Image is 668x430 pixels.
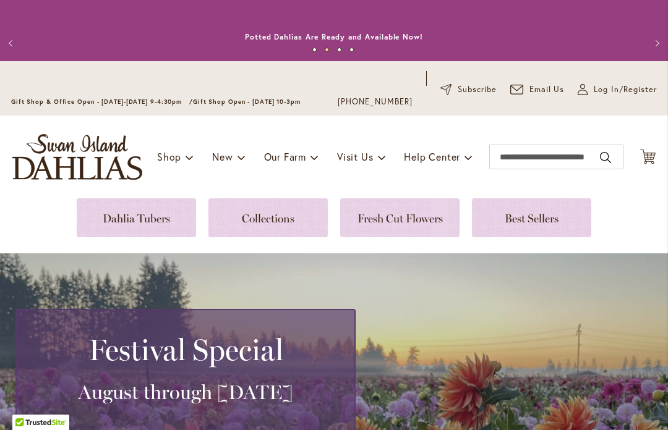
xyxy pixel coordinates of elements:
[264,150,306,163] span: Our Farm
[643,31,668,56] button: Next
[529,83,565,96] span: Email Us
[510,83,565,96] a: Email Us
[458,83,497,96] span: Subscribe
[349,48,354,52] button: 4 of 4
[404,150,460,163] span: Help Center
[337,48,341,52] button: 3 of 4
[212,150,233,163] span: New
[338,96,413,108] a: [PHONE_NUMBER]
[157,150,181,163] span: Shop
[325,48,329,52] button: 2 of 4
[11,98,193,106] span: Gift Shop & Office Open - [DATE]-[DATE] 9-4:30pm /
[440,83,497,96] a: Subscribe
[32,380,340,405] h3: August through [DATE]
[594,83,657,96] span: Log In/Register
[337,150,373,163] span: Visit Us
[193,98,301,106] span: Gift Shop Open - [DATE] 10-3pm
[312,48,317,52] button: 1 of 4
[12,134,142,180] a: store logo
[245,32,423,41] a: Potted Dahlias Are Ready and Available Now!
[578,83,657,96] a: Log In/Register
[32,332,340,367] h2: Festival Special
